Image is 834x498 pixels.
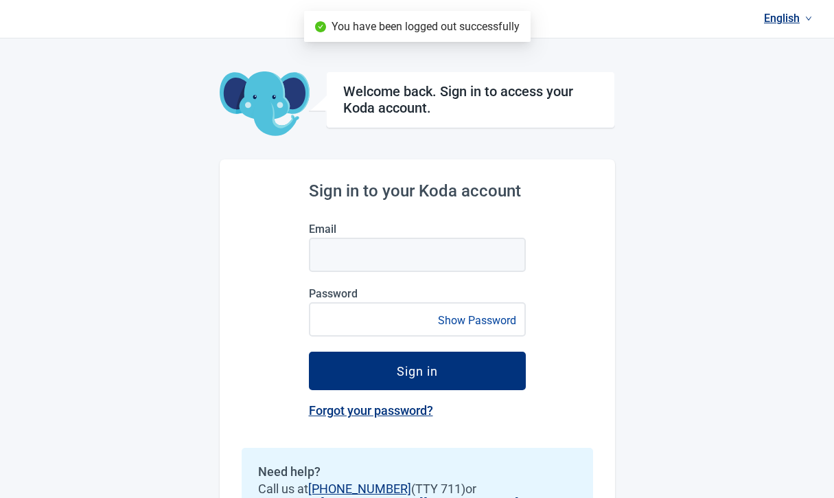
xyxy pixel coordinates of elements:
[315,21,326,32] span: check-circle
[309,223,526,236] label: Email
[309,181,526,201] h2: Sign in to your Koda account
[258,464,577,479] h2: Need help?
[258,482,577,496] span: Call us at (TTY 711) or
[220,71,310,137] img: Koda Elephant
[308,482,411,496] a: [PHONE_NUMBER]
[332,20,520,33] span: You have been logged out successfully
[758,7,818,30] a: Current language: English
[805,15,812,22] span: down
[397,364,438,378] div: Sign in
[309,403,433,418] a: Forgot your password?
[309,352,526,390] button: Sign in
[346,8,487,30] img: Koda Health
[343,83,598,116] h1: Welcome back. Sign in to access your Koda account.
[309,287,526,300] label: Password
[434,311,520,330] button: Show Password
